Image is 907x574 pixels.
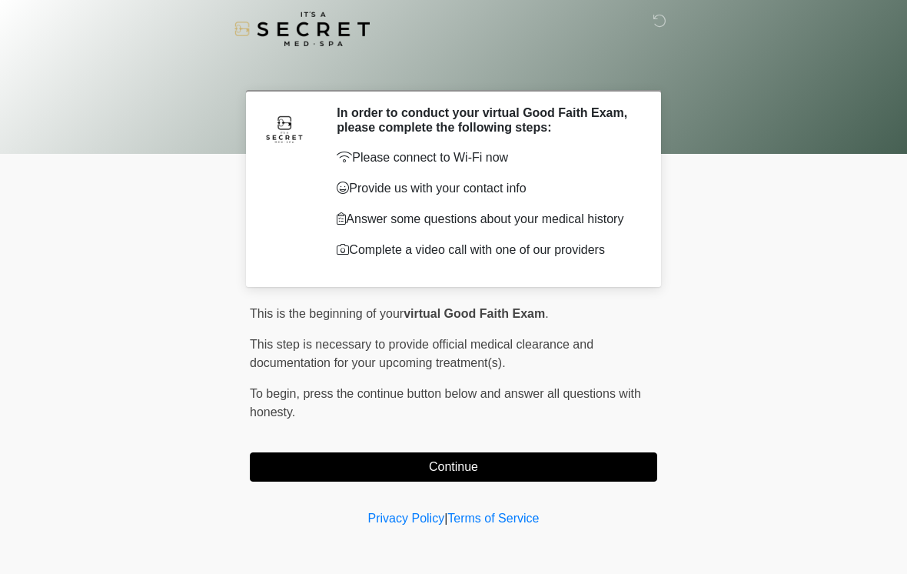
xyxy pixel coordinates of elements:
[337,179,634,198] p: Provide us with your contact info
[337,241,634,259] p: Complete a video call with one of our providers
[250,307,404,320] span: This is the beginning of your
[250,387,641,419] span: press the continue button below and answer all questions with honesty.
[250,387,303,400] span: To begin,
[368,512,445,525] a: Privacy Policy
[447,512,539,525] a: Terms of Service
[337,149,634,167] p: Please connect to Wi-Fi now
[250,338,593,369] span: This step is necessary to provide official medical clearance and documentation for your upcoming ...
[404,307,545,320] strong: virtual Good Faith Exam
[337,210,634,229] p: Answer some questions about your medical history
[238,55,669,84] h1: ‎ ‎
[234,12,370,46] img: It's A Secret Med Spa Logo
[444,512,447,525] a: |
[250,452,657,482] button: Continue
[545,307,548,320] span: .
[337,105,634,135] h2: In order to conduct your virtual Good Faith Exam, please complete the following steps:
[261,105,307,152] img: Agent Avatar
